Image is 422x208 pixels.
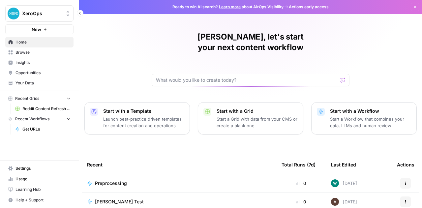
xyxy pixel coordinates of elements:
[331,179,357,187] div: [DATE]
[5,114,74,124] button: Recent Workflows
[8,8,19,19] img: XeroOps Logo
[103,108,184,114] p: Start with a Template
[5,24,74,34] button: New
[217,108,298,114] p: Start with a Grid
[15,116,49,122] span: Recent Workflows
[5,184,74,195] a: Learning Hub
[15,39,71,45] span: Home
[15,80,71,86] span: Your Data
[95,198,144,205] span: [PERSON_NAME] Test
[5,37,74,47] a: Home
[219,4,241,9] a: Learn more
[87,198,271,205] a: [PERSON_NAME] Test
[5,78,74,88] a: Your Data
[15,96,39,102] span: Recent Grids
[103,116,184,129] p: Launch best-practice driven templates for content creation and operations
[5,195,74,205] button: Help + Support
[217,116,298,129] p: Start a Grid with data from your CMS or create a blank one
[15,49,71,55] span: Browse
[15,176,71,182] span: Usage
[156,77,337,83] input: What would you like to create today?
[5,174,74,184] a: Usage
[5,94,74,104] button: Recent Grids
[330,116,411,129] p: Start a Workflow that combines your data, LLMs and human review
[5,68,74,78] a: Opportunities
[152,32,349,53] h1: [PERSON_NAME], let's start your next content workflow
[22,126,71,132] span: Get URLs
[282,156,316,174] div: Total Runs (7d)
[15,197,71,203] span: Help + Support
[331,198,357,206] div: [DATE]
[198,102,303,134] button: Start with a GridStart a Grid with data from your CMS or create a blank one
[5,5,74,22] button: Workspace: XeroOps
[87,156,271,174] div: Recent
[289,4,329,10] span: Actions early access
[172,4,284,10] span: Ready to win AI search? about AirOps Visibility
[22,106,71,112] span: Reddit Content Refresh - Single URL
[331,156,356,174] div: Last Edited
[5,57,74,68] a: Insights
[22,10,62,17] span: XeroOps
[311,102,417,134] button: Start with a WorkflowStart a Workflow that combines your data, LLMs and human review
[87,180,271,187] a: Preprocessing
[84,102,190,134] button: Start with a TemplateLaunch best-practice driven templates for content creation and operations
[95,180,127,187] span: Preprocessing
[282,198,320,205] div: 0
[331,179,339,187] img: vaiar9hhcrg879pubqop5lsxqhgw
[330,108,411,114] p: Start with a Workflow
[5,163,74,174] a: Settings
[15,70,71,76] span: Opportunities
[282,180,320,187] div: 0
[15,165,71,171] span: Settings
[32,26,41,33] span: New
[15,187,71,193] span: Learning Hub
[331,198,339,206] img: wtbmvrjo3qvncyiyitl6zoukl9gz
[15,60,71,66] span: Insights
[5,47,74,58] a: Browse
[12,124,74,134] a: Get URLs
[397,156,414,174] div: Actions
[12,104,74,114] a: Reddit Content Refresh - Single URL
